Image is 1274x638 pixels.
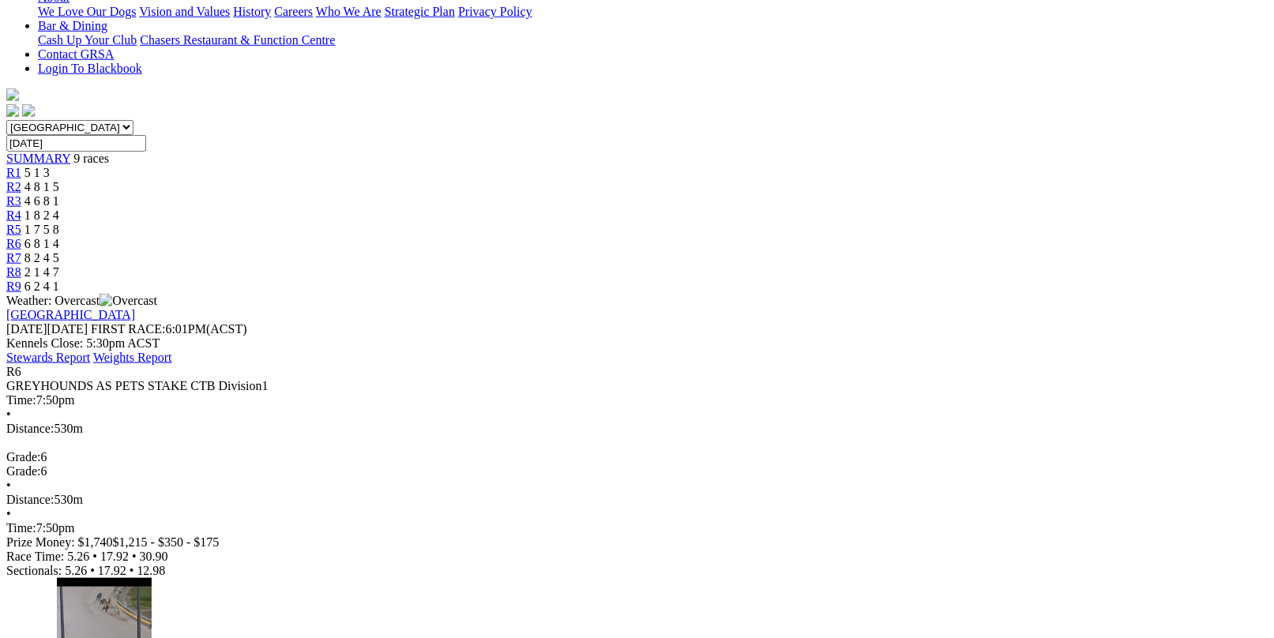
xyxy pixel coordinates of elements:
[6,223,21,236] a: R5
[38,33,137,47] a: Cash Up Your Club
[6,535,1268,550] div: Prize Money: $1,740
[6,493,1268,507] div: 530m
[24,194,59,208] span: 4 6 8 1
[385,5,455,18] a: Strategic Plan
[24,265,59,279] span: 2 1 4 7
[6,88,19,101] img: logo-grsa-white.png
[6,194,21,208] a: R3
[316,5,381,18] a: Who We Are
[6,493,54,506] span: Distance:
[6,336,1268,351] div: Kennels Close: 5:30pm ACST
[274,5,313,18] a: Careers
[91,322,247,336] span: 6:01PM(ACST)
[233,5,271,18] a: History
[38,19,107,32] a: Bar & Dining
[137,564,165,577] span: 12.98
[6,450,1268,464] div: 6
[113,535,220,549] span: $1,215 - $350 - $175
[140,550,168,563] span: 30.90
[6,550,64,563] span: Race Time:
[6,365,21,378] span: R6
[6,422,54,435] span: Distance:
[458,5,532,18] a: Privacy Policy
[6,322,88,336] span: [DATE]
[6,351,90,364] a: Stewards Report
[6,135,146,152] input: Select date
[98,564,126,577] span: 17.92
[6,322,47,336] span: [DATE]
[6,407,11,421] span: •
[6,450,41,463] span: Grade:
[24,208,59,222] span: 1 8 2 4
[24,223,59,236] span: 1 7 5 8
[6,104,19,117] img: facebook.svg
[67,550,89,563] span: 5.26
[24,237,59,250] span: 6 8 1 4
[22,104,35,117] img: twitter.svg
[6,422,1268,436] div: 530m
[24,280,59,293] span: 6 2 4 1
[92,550,97,563] span: •
[6,393,1268,407] div: 7:50pm
[6,464,41,478] span: Grade:
[24,251,59,265] span: 8 2 4 5
[132,550,137,563] span: •
[6,379,1268,393] div: GREYHOUNDS AS PETS STAKE CTB Division1
[6,521,36,535] span: Time:
[6,464,1268,478] div: 6
[6,308,135,321] a: [GEOGRAPHIC_DATA]
[65,564,87,577] span: 5.26
[38,5,1268,19] div: About
[73,152,109,165] span: 9 races
[24,166,50,179] span: 5 1 3
[6,294,157,307] span: Weather: Overcast
[139,5,230,18] a: Vision and Values
[38,47,114,61] a: Contact GRSA
[38,62,142,75] a: Login To Blackbook
[6,152,70,165] a: SUMMARY
[6,237,21,250] a: R6
[6,478,11,492] span: •
[6,280,21,293] a: R9
[6,265,21,279] a: R8
[6,564,62,577] span: Sectionals:
[6,507,11,520] span: •
[38,33,1268,47] div: Bar & Dining
[6,521,1268,535] div: 7:50pm
[24,180,59,193] span: 4 8 1 5
[6,166,21,179] a: R1
[93,351,172,364] a: Weights Report
[90,564,95,577] span: •
[140,33,335,47] a: Chasers Restaurant & Function Centre
[100,550,129,563] span: 17.92
[100,294,157,308] img: Overcast
[130,564,134,577] span: •
[6,393,36,407] span: Time:
[6,208,21,222] a: R4
[91,322,165,336] span: FIRST RACE:
[6,251,21,265] a: R7
[38,5,136,18] a: We Love Our Dogs
[6,180,21,193] a: R2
